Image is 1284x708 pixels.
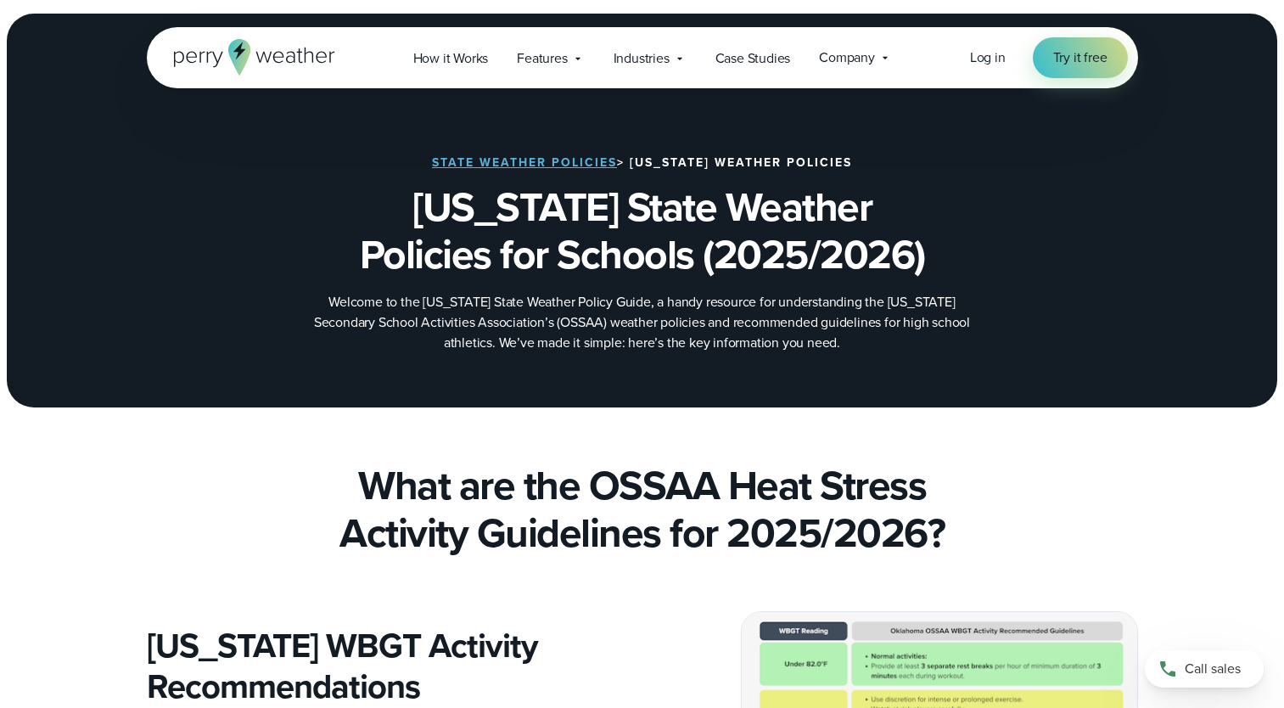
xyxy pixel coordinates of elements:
h3: [US_STATE] WBGT Activity Recommendations [147,626,629,707]
a: Try it free [1033,37,1128,78]
h2: What are the OSSAA Heat Stress Activity Guidelines for 2025/2026? [147,462,1138,557]
span: Try it free [1053,48,1107,68]
a: Call sales [1145,650,1264,688]
p: Welcome to the [US_STATE] State Weather Policy Guide, a handy resource for understanding the [US_... [303,292,982,353]
a: How it Works [399,41,503,76]
span: Case Studies [715,48,791,69]
h1: [US_STATE] State Weather Policies for Schools (2025/2026) [232,183,1053,278]
span: Features [517,48,567,69]
a: State Weather Policies [432,154,617,171]
span: Industries [614,48,670,69]
h3: > [US_STATE] Weather Policies [432,156,852,170]
a: Log in [970,48,1006,68]
span: Log in [970,48,1006,67]
a: Case Studies [701,41,805,76]
span: How it Works [413,48,489,69]
span: Company [819,48,875,68]
span: Call sales [1185,659,1241,679]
